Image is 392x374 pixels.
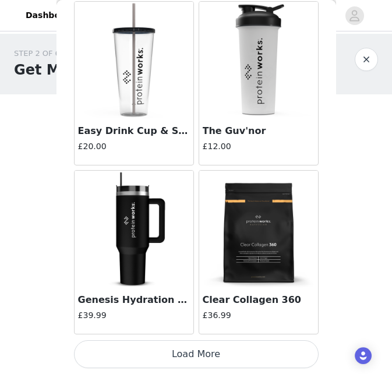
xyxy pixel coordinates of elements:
h3: The Guv'nor [203,124,315,138]
a: Dashboard [19,2,82,29]
div: STEP 2 OF 6 [14,48,93,59]
div: Open Intercom Messenger [355,347,372,364]
h1: Get Mixin' [14,59,93,80]
h3: Genesis Hydration Cup [78,293,190,307]
h4: £20.00 [78,140,190,153]
h4: £36.99 [203,309,315,322]
img: The Guv'nor [200,2,317,118]
img: Easy Drink Cup & Straw [76,2,192,118]
img: Genesis Hydration Cup [76,171,192,287]
div: avatar [349,6,360,25]
h4: £39.99 [78,309,190,322]
h3: Easy Drink Cup & Straw [78,124,190,138]
h3: Clear Collagen 360 [203,293,315,307]
button: Load More [74,340,319,368]
h4: £12.00 [203,140,315,153]
img: Clear Collagen 360 [200,171,317,287]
